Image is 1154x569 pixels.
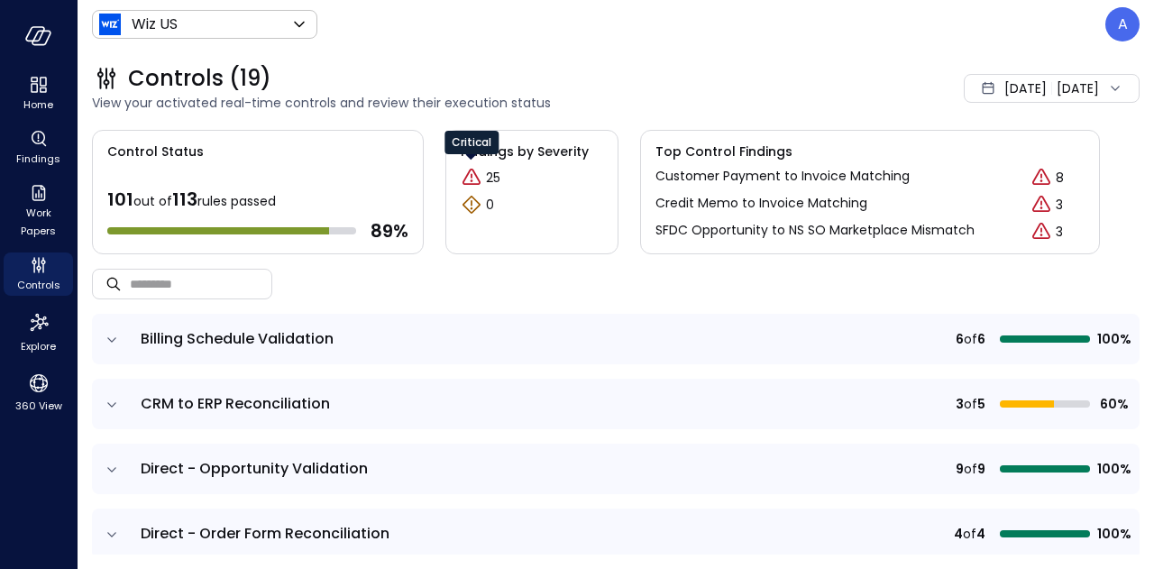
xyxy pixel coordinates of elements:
div: Controls [4,252,73,296]
span: of [963,524,976,544]
button: expand row [103,526,121,544]
img: Icon [99,14,121,35]
span: out of [133,192,172,210]
span: Work Papers [11,204,66,240]
div: Critical [1030,167,1052,188]
span: rules passed [197,192,276,210]
span: Findings by Severity [461,142,603,161]
span: Billing Schedule Validation [141,328,334,349]
span: 4 [954,524,963,544]
p: 3 [1056,223,1063,242]
span: Controls [17,276,60,294]
span: 100% [1097,459,1129,479]
button: expand row [103,396,121,414]
p: Credit Memo to Invoice Matching [655,194,867,216]
p: SFDC Opportunity to NS SO Marketplace Mismatch [655,221,975,243]
span: 101 [107,187,133,212]
span: Controls (19) [128,64,271,93]
span: 100% [1097,524,1129,544]
div: Findings [4,126,73,170]
span: of [964,329,977,349]
button: expand row [103,461,121,479]
div: Home [4,72,73,115]
p: A [1118,14,1128,35]
span: 3 [956,394,964,414]
p: 8 [1056,169,1064,188]
div: 360 View [4,368,73,417]
div: Critical [461,167,482,188]
div: Explore [4,307,73,357]
span: [DATE] [1004,78,1047,98]
span: Top Control Findings [655,142,1085,161]
span: Home [23,96,53,114]
div: Warning [461,194,482,216]
p: Wiz US [132,14,178,35]
span: Direct - Opportunity Validation [141,458,368,479]
div: Work Papers [4,180,73,242]
p: Customer Payment to Invoice Matching [655,167,910,188]
span: 60% [1097,394,1129,414]
p: 0 [486,196,494,215]
div: Ashley Nembhard [1105,7,1140,41]
div: Critical [444,131,499,154]
span: Control Status [93,131,204,161]
span: View your activated real-time controls and review their execution status [92,93,750,113]
span: of [964,394,977,414]
span: 89 % [371,219,408,243]
span: 9 [977,459,985,479]
button: expand row [103,331,121,349]
div: Critical [1030,221,1052,243]
span: 5 [977,394,985,414]
span: of [964,459,977,479]
span: 360 View [15,397,62,415]
span: CRM to ERP Reconciliation [141,393,330,414]
span: 6 [977,329,985,349]
p: 3 [1056,196,1063,215]
span: Explore [21,337,56,355]
span: 100% [1097,329,1129,349]
span: 6 [956,329,964,349]
p: 25 [486,169,500,188]
span: 113 [172,187,197,212]
span: 9 [956,459,964,479]
span: 4 [976,524,985,544]
span: Direct - Order Form Reconciliation [141,523,389,544]
div: Critical [1030,194,1052,216]
span: Findings [16,150,60,168]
